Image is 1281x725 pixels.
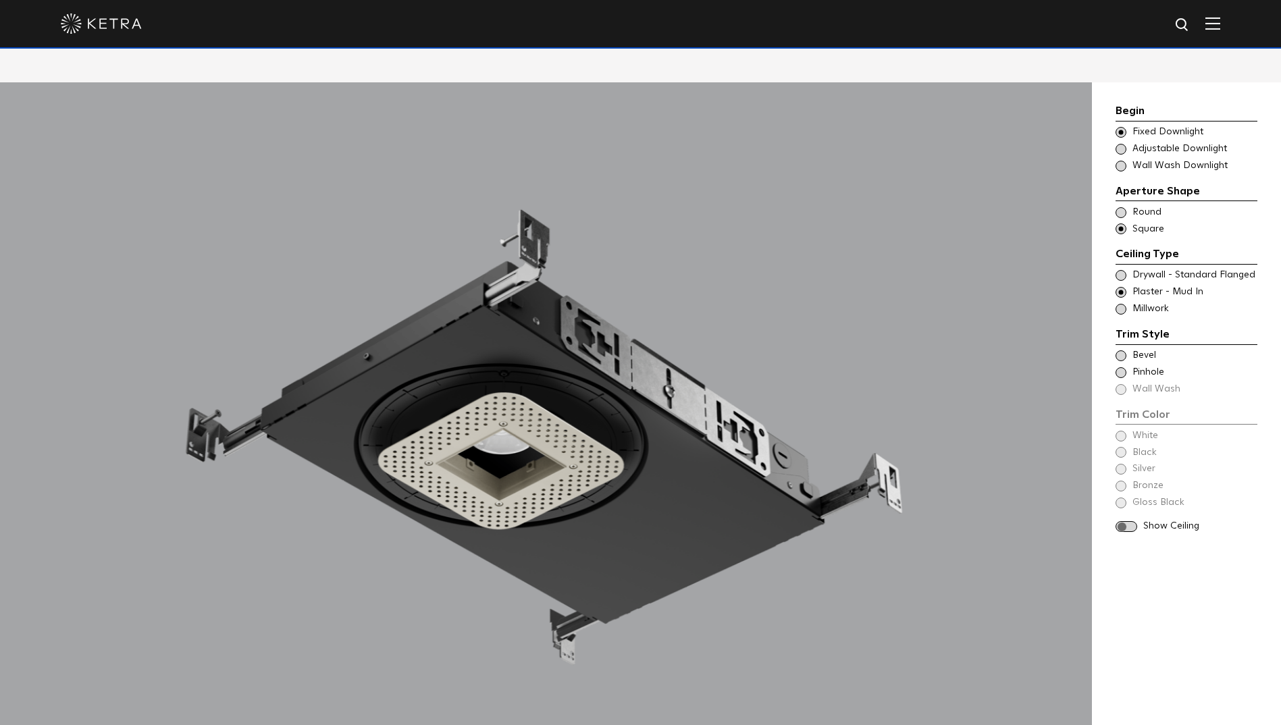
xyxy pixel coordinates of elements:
[1132,269,1256,282] span: Drywall - Standard Flanged
[1174,17,1191,34] img: search icon
[1132,366,1256,379] span: Pinhole
[1116,103,1257,122] div: Begin
[1132,159,1256,173] span: Wall Wash Downlight
[61,14,142,34] img: ketra-logo-2019-white
[1132,142,1256,156] span: Adjustable Downlight
[1132,286,1256,299] span: Plaster - Mud In
[1205,17,1220,30] img: Hamburger%20Nav.svg
[1132,302,1256,316] span: Millwork
[1116,183,1257,202] div: Aperture Shape
[1116,246,1257,265] div: Ceiling Type
[1143,520,1257,533] span: Show Ceiling
[1132,206,1256,219] span: Round
[1132,349,1256,362] span: Bevel
[1116,326,1257,345] div: Trim Style
[1132,126,1256,139] span: Fixed Downlight
[1132,223,1256,236] span: Square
